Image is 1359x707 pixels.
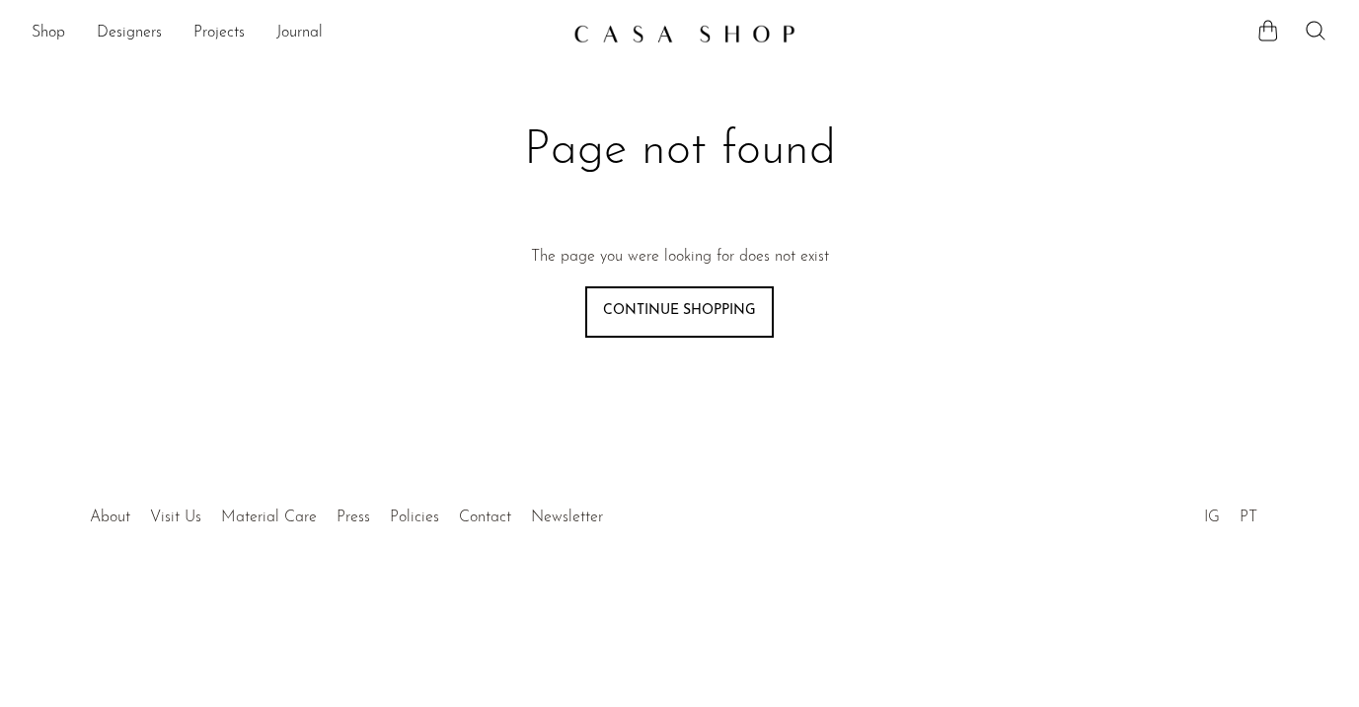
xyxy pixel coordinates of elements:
[80,494,613,531] ul: Quick links
[90,510,130,525] a: About
[459,510,511,525] a: Contact
[366,120,994,182] h1: Page not found
[1194,494,1267,531] ul: Social Medias
[193,21,245,46] a: Projects
[1240,510,1257,525] a: PT
[32,17,558,50] ul: NEW HEADER MENU
[585,286,774,338] a: Continue shopping
[276,21,323,46] a: Journal
[337,510,370,525] a: Press
[221,510,317,525] a: Material Care
[150,510,201,525] a: Visit Us
[32,17,558,50] nav: Desktop navigation
[390,510,439,525] a: Policies
[1204,510,1220,525] a: IG
[97,21,162,46] a: Designers
[32,21,65,46] a: Shop
[531,245,829,271] p: The page you were looking for does not exist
